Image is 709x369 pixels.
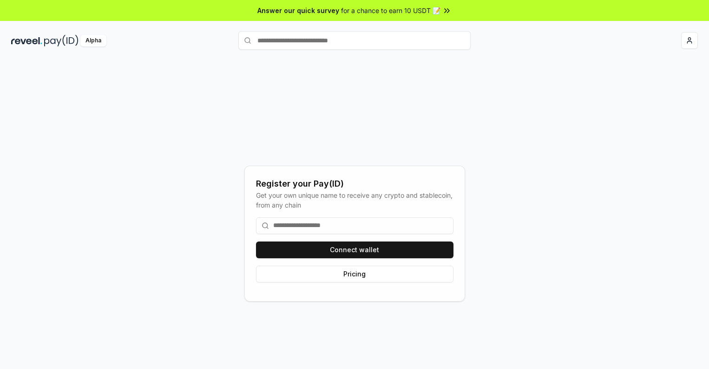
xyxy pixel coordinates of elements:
button: Connect wallet [256,242,453,258]
button: Pricing [256,266,453,282]
span: Answer our quick survey [257,6,339,15]
span: for a chance to earn 10 USDT 📝 [341,6,440,15]
div: Alpha [80,35,106,47]
div: Register your Pay(ID) [256,177,453,190]
img: reveel_dark [11,35,42,47]
div: Get your own unique name to receive any crypto and stablecoin, from any chain [256,190,453,210]
img: pay_id [44,35,79,47]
